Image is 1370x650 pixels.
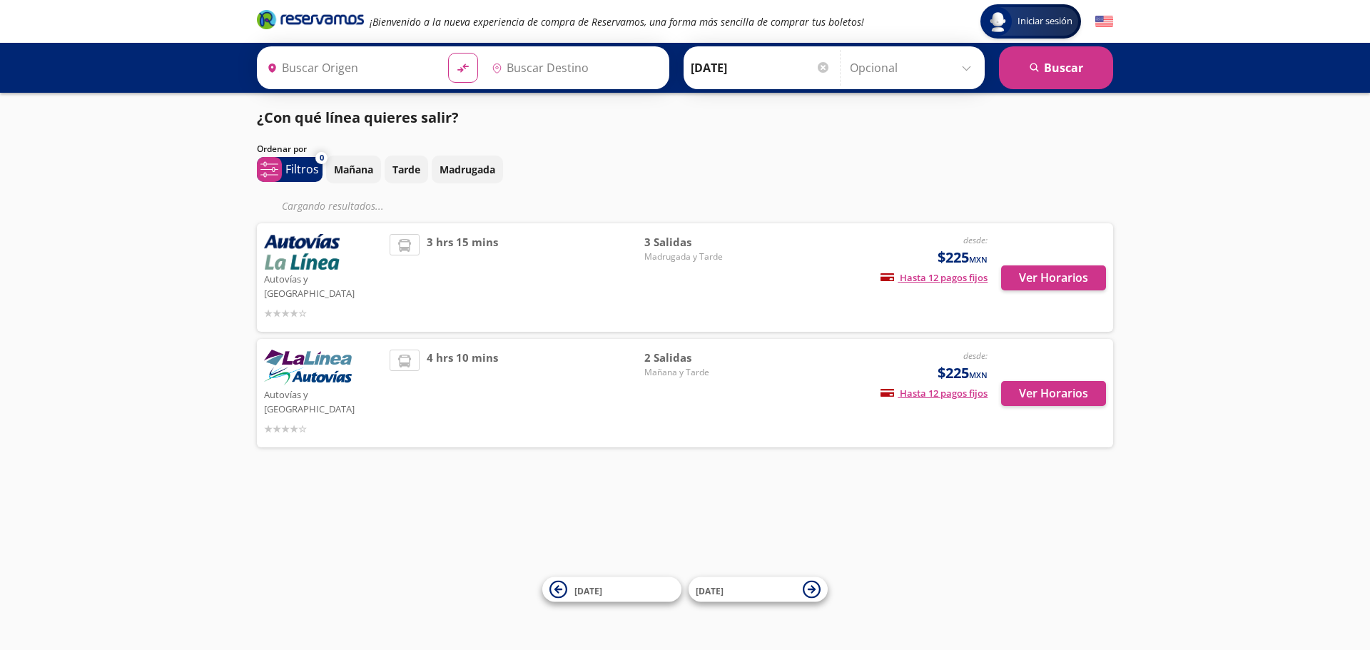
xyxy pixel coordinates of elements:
[264,234,340,270] img: Autovías y La Línea
[1001,265,1106,290] button: Ver Horarios
[285,161,319,178] p: Filtros
[542,577,681,602] button: [DATE]
[691,50,831,86] input: Elegir Fecha
[392,162,420,177] p: Tarde
[963,234,988,246] em: desde:
[427,350,498,437] span: 4 hrs 10 mins
[999,46,1113,89] button: Buscar
[440,162,495,177] p: Madrugada
[969,370,988,380] small: MXN
[689,577,828,602] button: [DATE]
[385,156,428,183] button: Tarde
[370,15,864,29] em: ¡Bienvenido a la nueva experiencia de compra de Reservamos, una forma más sencilla de comprar tus...
[282,199,384,213] em: Cargando resultados ...
[264,270,382,300] p: Autovías y [GEOGRAPHIC_DATA]
[1095,13,1113,31] button: English
[257,9,364,30] i: Brand Logo
[938,362,988,384] span: $225
[326,156,381,183] button: Mañana
[644,366,744,379] span: Mañana y Tarde
[938,247,988,268] span: $225
[264,350,352,385] img: Autovías y La Línea
[644,350,744,366] span: 2 Salidas
[881,271,988,284] span: Hasta 12 pagos fijos
[644,250,744,263] span: Madrugada y Tarde
[257,157,323,182] button: 0Filtros
[261,50,437,86] input: Buscar Origen
[264,385,382,416] p: Autovías y [GEOGRAPHIC_DATA]
[1001,381,1106,406] button: Ver Horarios
[320,152,324,164] span: 0
[850,50,978,86] input: Opcional
[969,254,988,265] small: MXN
[486,50,661,86] input: Buscar Destino
[334,162,373,177] p: Mañana
[257,143,307,156] p: Ordenar por
[427,234,498,321] span: 3 hrs 15 mins
[257,9,364,34] a: Brand Logo
[696,584,724,596] span: [DATE]
[432,156,503,183] button: Madrugada
[257,107,459,128] p: ¿Con qué línea quieres salir?
[881,387,988,400] span: Hasta 12 pagos fijos
[1012,14,1078,29] span: Iniciar sesión
[574,584,602,596] span: [DATE]
[963,350,988,362] em: desde:
[644,234,744,250] span: 3 Salidas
